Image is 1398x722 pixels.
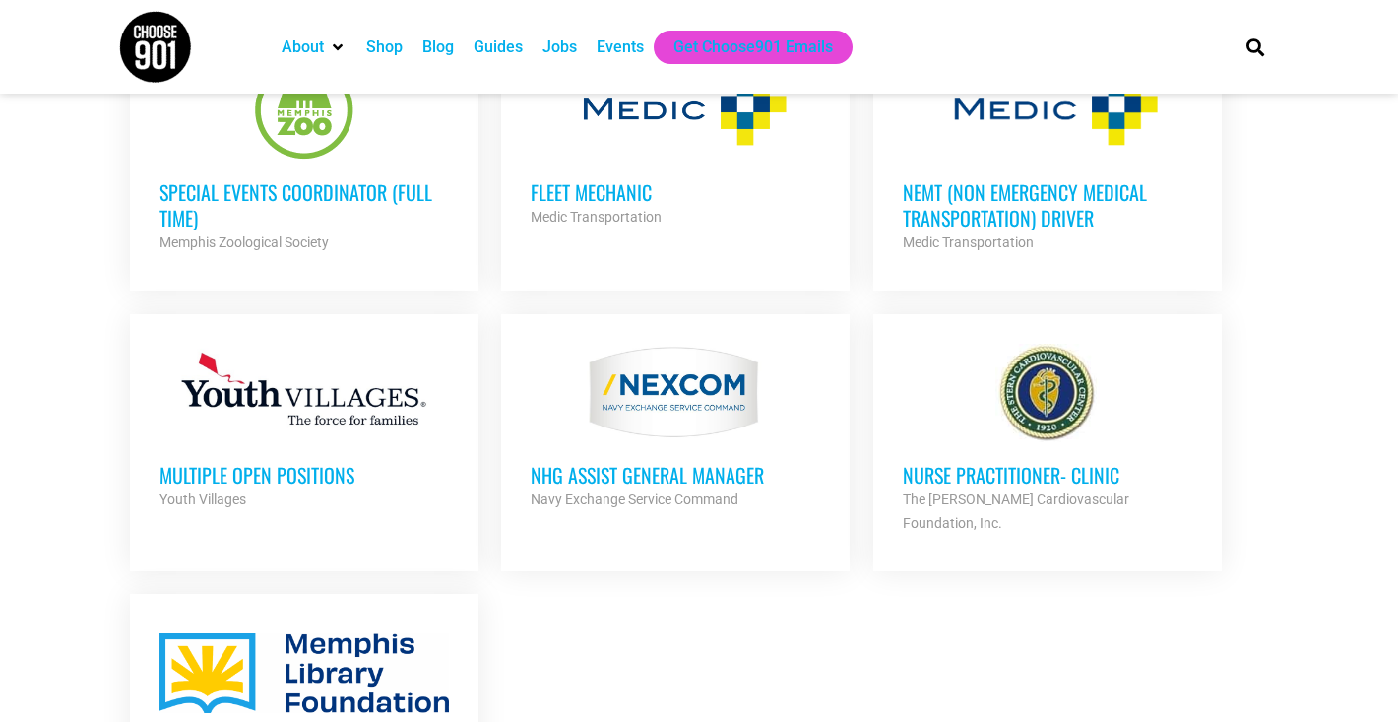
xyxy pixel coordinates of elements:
h3: NEMT (Non Emergency Medical Transportation) Driver [903,179,1192,230]
a: NHG ASSIST GENERAL MANAGER Navy Exchange Service Command [501,314,850,541]
a: Special Events Coordinator (Full Time) Memphis Zoological Society [130,32,478,284]
h3: Nurse Practitioner- Clinic [903,462,1192,488]
h3: Special Events Coordinator (Full Time) [159,179,449,230]
a: Shop [366,35,403,59]
strong: The [PERSON_NAME] Cardiovascular Foundation, Inc. [903,492,1129,531]
a: Get Choose901 Emails [673,35,833,59]
h3: Multiple Open Positions [159,462,449,488]
strong: Youth Villages [159,492,246,507]
a: Multiple Open Positions Youth Villages [130,314,478,541]
strong: Memphis Zoological Society [159,234,329,250]
a: NEMT (Non Emergency Medical Transportation) Driver Medic Transportation [873,32,1222,284]
div: Search [1239,31,1272,63]
a: Jobs [542,35,577,59]
nav: Main nav [272,31,1213,64]
a: Fleet Mechanic Medic Transportation [501,32,850,258]
strong: Medic Transportation [531,209,662,225]
strong: Medic Transportation [903,234,1034,250]
div: About [272,31,356,64]
h3: Fleet Mechanic [531,179,820,205]
h3: NHG ASSIST GENERAL MANAGER [531,462,820,488]
strong: Navy Exchange Service Command [531,492,738,507]
a: Guides [474,35,523,59]
a: About [282,35,324,59]
a: Nurse Practitioner- Clinic The [PERSON_NAME] Cardiovascular Foundation, Inc. [873,314,1222,564]
a: Blog [422,35,454,59]
a: Events [597,35,644,59]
